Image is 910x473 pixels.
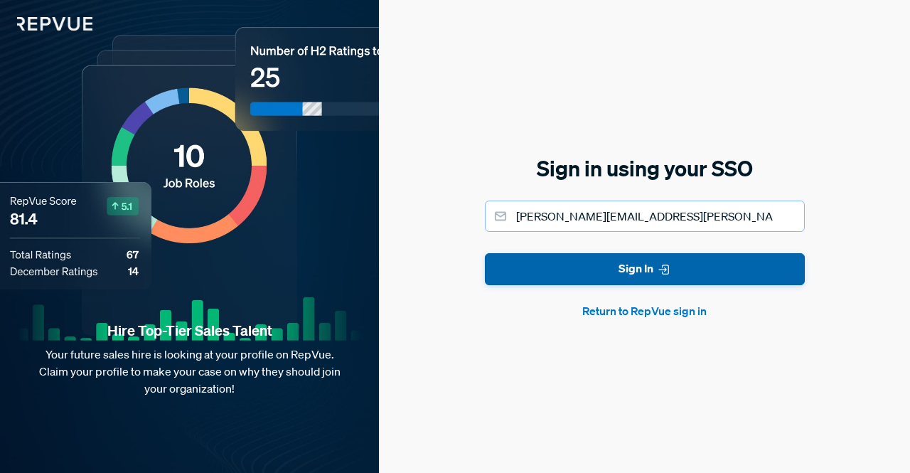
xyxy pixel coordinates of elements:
[485,302,805,319] button: Return to RepVue sign in
[23,346,356,397] p: Your future sales hire is looking at your profile on RepVue. Claim your profile to make your case...
[485,253,805,285] button: Sign In
[485,201,805,232] input: Email address
[23,321,356,340] strong: Hire Top-Tier Sales Talent
[485,154,805,184] h5: Sign in using your SSO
